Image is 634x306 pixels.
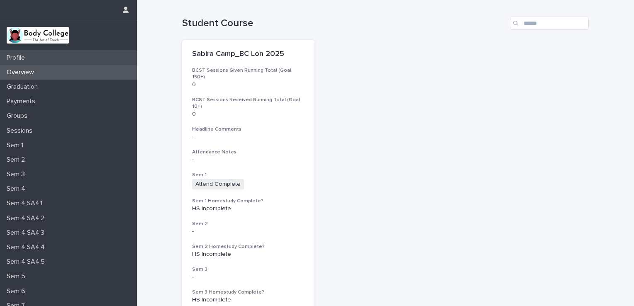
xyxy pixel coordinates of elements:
[192,67,305,80] h3: BCST Sessions Given Running Total (Goal 150+)
[192,149,305,155] h3: Attendance Notes
[192,172,305,178] h3: Sem 1
[3,97,42,105] p: Payments
[192,205,305,212] p: HS Incomplete
[192,266,305,273] h3: Sem 3
[3,170,32,178] p: Sem 3
[3,54,32,62] p: Profile
[192,111,305,118] p: 0
[192,134,305,141] div: -
[3,199,49,207] p: Sem 4 SA4.1
[192,243,305,250] h3: Sem 2 Homestudy Complete?
[3,287,32,295] p: Sem 6
[192,97,305,110] h3: BCST Sessions Received Running Total (Goal 10+)
[192,289,305,296] h3: Sem 3 Homestudy Complete?
[192,296,305,304] p: HS Incomplete
[3,156,32,164] p: Sem 2
[182,17,507,29] h1: Student Course
[3,258,51,266] p: Sem 4 SA4.5
[3,112,34,120] p: Groups
[3,214,51,222] p: Sem 4 SA4.2
[3,185,32,193] p: Sem 4
[3,83,44,91] p: Graduation
[192,274,305,281] p: -
[192,50,305,59] p: Sabira Camp_BC Lon 2025
[192,251,305,258] p: HS Incomplete
[192,81,305,88] p: 0
[192,179,244,189] span: Attend Complete
[7,27,69,44] img: xvtzy2PTuGgGH0xbwGb2
[3,127,39,135] p: Sessions
[3,68,41,76] p: Overview
[192,221,305,227] h3: Sem 2
[192,126,305,133] h3: Headline Comments
[510,17,589,30] input: Search
[3,272,32,280] p: Sem 5
[192,156,305,163] div: -
[3,141,30,149] p: Sem 1
[3,243,51,251] p: Sem 4 SA4.4
[192,228,305,235] p: -
[192,198,305,204] h3: Sem 1 Homestudy Complete?
[3,229,51,237] p: Sem 4 SA4.3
